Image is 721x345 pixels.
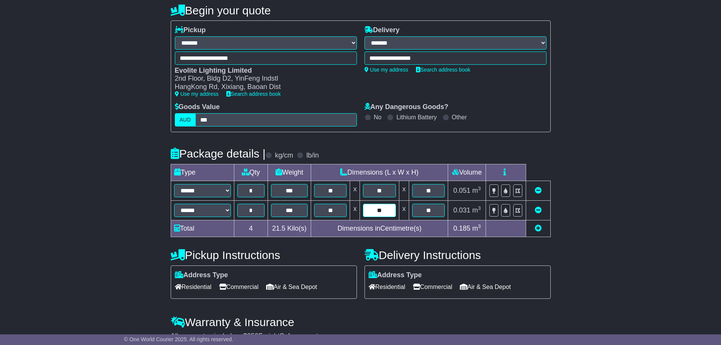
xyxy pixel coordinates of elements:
[453,187,470,194] span: 0.051
[364,67,408,73] a: Use my address
[266,281,317,293] span: Air & Sea Depot
[472,225,481,232] span: m
[369,281,405,293] span: Residential
[275,151,293,160] label: kg/cm
[399,181,409,200] td: x
[478,186,481,191] sup: 3
[175,113,196,126] label: AUD
[175,83,349,91] div: HangKong Rd, Xixiang, Baoan Dist
[413,281,452,293] span: Commercial
[350,200,360,220] td: x
[175,281,212,293] span: Residential
[535,225,542,232] a: Add new item
[219,281,259,293] span: Commercial
[535,187,542,194] a: Remove this item
[364,103,448,111] label: Any Dangerous Goods?
[453,225,470,232] span: 0.185
[448,164,486,181] td: Volume
[171,4,551,17] h4: Begin your quote
[416,67,470,73] a: Search address book
[452,114,467,121] label: Other
[472,206,481,214] span: m
[460,281,511,293] span: Air & Sea Depot
[226,91,281,97] a: Search address book
[175,67,349,75] div: Evolite Lighting Limited
[369,271,422,279] label: Address Type
[175,103,220,111] label: Goods Value
[234,164,268,181] td: Qty
[311,164,448,181] td: Dimensions (L x W x H)
[171,332,551,340] div: All our quotes include a $ FreightSafe warranty.
[306,151,319,160] label: lb/in
[478,223,481,229] sup: 3
[478,205,481,211] sup: 3
[268,164,311,181] td: Weight
[453,206,470,214] span: 0.031
[374,114,382,121] label: No
[350,181,360,200] td: x
[399,200,409,220] td: x
[171,316,551,328] h4: Warranty & Insurance
[364,26,400,34] label: Delivery
[268,220,311,237] td: Kilo(s)
[175,26,206,34] label: Pickup
[396,114,437,121] label: Lithium Battery
[247,332,259,340] span: 250
[175,91,219,97] a: Use my address
[171,220,234,237] td: Total
[171,147,266,160] h4: Package details |
[311,220,448,237] td: Dimensions in Centimetre(s)
[272,225,285,232] span: 21.5
[364,249,551,261] h4: Delivery Instructions
[175,271,228,279] label: Address Type
[535,206,542,214] a: Remove this item
[171,249,357,261] h4: Pickup Instructions
[175,75,349,83] div: 2nd Floor, Bldg D2, YinFeng Indstl
[124,336,234,342] span: © One World Courier 2025. All rights reserved.
[234,220,268,237] td: 4
[171,164,234,181] td: Type
[472,187,481,194] span: m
